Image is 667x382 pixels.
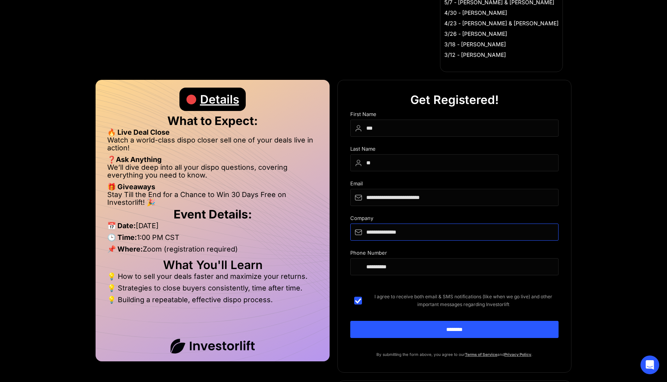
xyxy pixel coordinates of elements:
div: Open Intercom Messenger [640,356,659,374]
li: 1:00 PM CST [107,234,318,245]
strong: 📅 Date: [107,222,136,230]
strong: 🎁 Giveaways [107,183,155,191]
div: First Name [350,111,559,120]
li: [DATE] [107,222,318,234]
strong: 🕒 Time: [107,233,137,241]
div: Get Registered! [410,88,499,111]
li: Zoom (registration required) [107,245,318,257]
li: Watch a world-class dispo closer sell one of your deals live in action! [107,136,318,156]
a: Privacy Policy [504,352,531,357]
li: We’ll dive deep into all your dispo questions, covering everything you need to know. [107,164,318,183]
div: Company [350,215,559,224]
li: 💡 Strategies to close buyers consistently, time after time. [107,284,318,296]
strong: What to Expect: [167,114,258,128]
p: By submitting the form above, you agree to our and . [350,350,559,358]
a: Terms of Service [465,352,497,357]
div: Last Name [350,146,559,154]
strong: 🔥 Live Deal Close [107,128,170,136]
span: I agree to receive both email & SMS notifications (like when we go live) and other important mess... [368,293,559,308]
li: 💡 How to sell your deals faster and maximize your returns. [107,273,318,284]
strong: ❓Ask Anything [107,155,161,164]
div: Email [350,181,559,189]
h2: What You'll Learn [107,261,318,269]
strong: Event Details: [174,207,252,221]
li: 💡 Building a repeatable, effective dispo process. [107,296,318,304]
div: Phone Number [350,250,559,258]
form: DIspo Day Main Form [350,111,559,350]
li: Stay Till the End for a Chance to Win 30 Days Free on Investorlift! 🎉 [107,191,318,206]
strong: 📌 Where: [107,245,143,253]
div: Details [200,88,239,111]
